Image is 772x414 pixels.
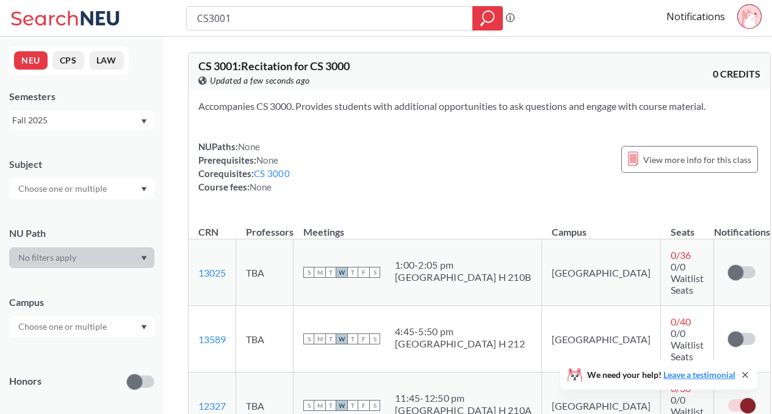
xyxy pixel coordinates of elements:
[358,400,369,411] span: F
[9,296,154,309] div: Campus
[395,325,525,338] div: 4:45 - 5:50 pm
[9,90,154,103] div: Semesters
[14,51,48,70] button: NEU
[314,333,325,344] span: M
[369,333,380,344] span: S
[347,400,358,411] span: T
[238,141,260,152] span: None
[52,51,84,70] button: CPS
[336,333,347,344] span: W
[395,271,531,283] div: [GEOGRAPHIC_DATA] H 210B
[303,333,314,344] span: S
[9,316,154,337] div: Dropdown arrow
[542,306,661,372] td: [GEOGRAPHIC_DATA]
[542,239,661,306] td: [GEOGRAPHIC_DATA]
[12,319,115,334] input: Choose one or multiple
[141,256,147,261] svg: Dropdown arrow
[9,374,41,388] p: Honors
[347,267,358,278] span: T
[254,168,290,179] a: CS 3000
[395,259,531,271] div: 1:00 - 2:05 pm
[198,59,350,73] span: CS 3001 : Recitation for CS 3000
[89,51,124,70] button: LAW
[250,181,272,192] span: None
[9,111,154,130] div: Fall 2025Dropdown arrow
[141,187,147,192] svg: Dropdown arrow
[671,316,691,327] span: 0 / 40
[198,400,226,412] a: 12327
[671,327,704,362] span: 0/0 Waitlist Seats
[236,306,294,372] td: TBA
[713,67,760,81] span: 0 CREDITS
[314,400,325,411] span: M
[9,158,154,171] div: Subject
[196,8,464,29] input: Class, professor, course number, "phrase"
[12,114,140,127] div: Fall 2025
[369,400,380,411] span: S
[336,267,347,278] span: W
[294,213,542,239] th: Meetings
[663,369,735,380] a: Leave a testimonial
[9,178,154,199] div: Dropdown arrow
[198,333,226,345] a: 13589
[358,267,369,278] span: F
[314,267,325,278] span: M
[347,333,358,344] span: T
[210,74,310,87] span: Updated a few seconds ago
[325,267,336,278] span: T
[671,249,691,261] span: 0 / 36
[303,400,314,411] span: S
[369,267,380,278] span: S
[358,333,369,344] span: F
[198,267,226,278] a: 13025
[9,247,154,268] div: Dropdown arrow
[325,400,336,411] span: T
[587,371,735,379] span: We need your help!
[303,267,314,278] span: S
[9,227,154,240] div: NU Path
[141,325,147,330] svg: Dropdown arrow
[643,152,751,167] span: View more info for this class
[671,261,704,296] span: 0/0 Waitlist Seats
[12,181,115,196] input: Choose one or multiple
[395,392,532,404] div: 11:45 - 12:50 pm
[666,10,725,23] a: Notifications
[141,119,147,124] svg: Dropdown arrow
[236,213,294,239] th: Professors
[198,140,290,194] div: NUPaths: Prerequisites: Corequisites: Course fees:
[472,6,503,31] div: magnifying glass
[480,10,495,27] svg: magnifying glass
[542,213,661,239] th: Campus
[325,333,336,344] span: T
[256,154,278,165] span: None
[198,100,760,113] section: Accompanies CS 3000. Provides students with additional opportunities to ask questions and engage ...
[661,213,714,239] th: Seats
[198,225,218,239] div: CRN
[395,338,525,350] div: [GEOGRAPHIC_DATA] H 212
[236,239,294,306] td: TBA
[714,213,770,239] th: Notifications
[336,400,347,411] span: W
